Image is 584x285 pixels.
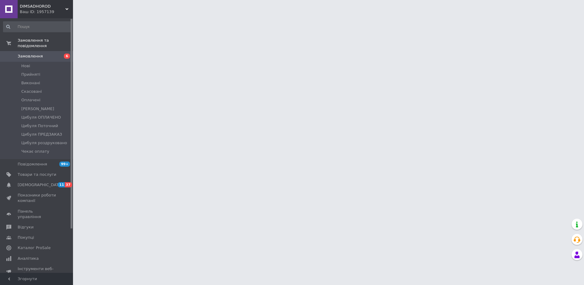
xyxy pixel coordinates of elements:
[18,266,56,277] span: Інструменти веб-майстра та SEO
[18,209,56,220] span: Панель управління
[20,9,73,15] div: Ваш ID: 1957139
[21,115,61,120] span: Цибуля ОПЛАЧЕНО
[21,132,62,137] span: Цибуля ПРЕДЗАКАЗ
[21,149,49,154] span: Чекає оплату
[65,182,72,187] span: 37
[18,54,43,59] span: Замовлення
[18,38,73,49] span: Замовлення та повідомлення
[64,54,70,59] span: 6
[21,123,58,129] span: Цибуля Поточний
[21,89,42,94] span: Скасовані
[58,182,65,187] span: 11
[18,182,63,188] span: [DEMOGRAPHIC_DATA]
[18,224,33,230] span: Відгуки
[18,245,50,251] span: Каталог ProSale
[20,4,65,9] span: DIMSADHOROD
[21,140,67,146] span: Цибуля роздруковано
[18,162,47,167] span: Повідомлення
[21,80,40,86] span: Виконані
[18,235,34,240] span: Покупці
[18,193,56,203] span: Показники роботи компанії
[21,97,40,103] span: Оплачені
[21,106,54,112] span: [PERSON_NAME]
[59,162,70,167] span: 99+
[21,72,40,77] span: Прийняті
[18,256,39,261] span: Аналітика
[18,172,56,177] span: Товари та послуги
[3,21,72,32] input: Пошук
[21,63,30,69] span: Нові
